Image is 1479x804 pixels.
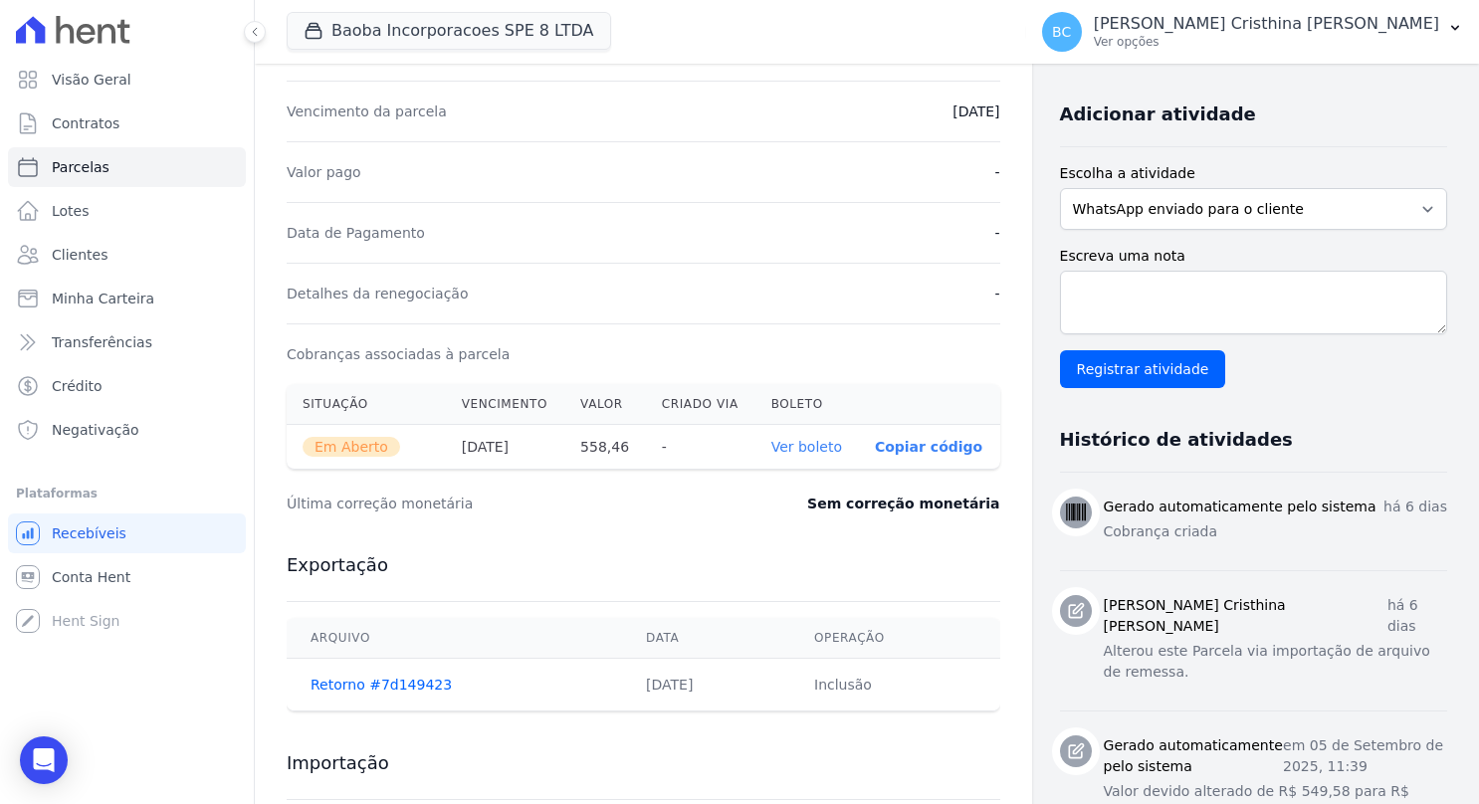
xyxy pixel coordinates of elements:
p: há 6 dias [1387,595,1447,637]
p: Cobrança criada [1104,521,1447,542]
dt: Vencimento da parcela [287,101,447,121]
dt: Cobranças associadas à parcela [287,344,510,364]
td: [DATE] [622,659,790,711]
span: Conta Hent [52,567,130,587]
button: Copiar código [875,439,982,455]
dd: - [994,162,999,182]
h3: Gerado automaticamente pelo sistema [1104,735,1284,777]
span: Clientes [52,245,107,265]
span: Parcelas [52,157,109,177]
a: Crédito [8,366,246,406]
a: Negativação [8,410,246,450]
a: Parcelas [8,147,246,187]
label: Escolha a atividade [1060,163,1447,184]
span: BC [1052,25,1071,39]
a: Recebíveis [8,513,246,553]
div: Open Intercom Messenger [20,736,68,784]
span: Crédito [52,376,103,396]
a: Transferências [8,322,246,362]
span: Minha Carteira [52,289,154,308]
dt: Detalhes da renegociação [287,284,469,303]
span: Visão Geral [52,70,131,90]
th: Criado via [646,384,755,425]
td: Inclusão [790,659,1000,711]
a: Retorno #7d149423 [311,677,452,693]
dt: Data de Pagamento [287,223,425,243]
h3: Importação [287,751,1000,775]
dd: - [994,284,999,303]
dt: Última correção monetária [287,494,709,513]
a: Visão Geral [8,60,246,100]
h3: Gerado automaticamente pelo sistema [1104,497,1376,517]
button: Baoba Incorporacoes SPE 8 LTDA [287,12,611,50]
th: Operação [790,618,1000,659]
span: Lotes [52,201,90,221]
input: Registrar atividade [1060,350,1226,388]
h3: [PERSON_NAME] Cristhina [PERSON_NAME] [1104,595,1387,637]
a: Conta Hent [8,557,246,597]
label: Escreva uma nota [1060,246,1447,267]
h3: Histórico de atividades [1060,428,1293,452]
th: Valor [564,384,646,425]
p: Alterou este Parcela via importação de arquivo de remessa. [1104,641,1447,683]
span: Transferências [52,332,152,352]
th: Boleto [755,384,859,425]
th: Data [622,618,790,659]
span: Contratos [52,113,119,133]
a: Minha Carteira [8,279,246,318]
a: Lotes [8,191,246,231]
th: [DATE] [446,425,564,470]
p: em 05 de Setembro de 2025, 11:39 [1283,735,1447,777]
span: Em Aberto [303,437,400,457]
p: há 6 dias [1383,497,1447,517]
h3: Adicionar atividade [1060,102,1256,126]
p: [PERSON_NAME] Cristhina [PERSON_NAME] [1094,14,1439,34]
div: Plataformas [16,482,238,505]
dd: Sem correção monetária [807,494,999,513]
th: - [646,425,755,470]
th: Vencimento [446,384,564,425]
dd: - [994,223,999,243]
button: BC [PERSON_NAME] Cristhina [PERSON_NAME] Ver opções [1026,4,1479,60]
a: Clientes [8,235,246,275]
h3: Exportação [287,553,1000,577]
p: Ver opções [1094,34,1439,50]
span: Negativação [52,420,139,440]
dt: Valor pago [287,162,361,182]
th: Situação [287,384,446,425]
a: Ver boleto [771,439,842,455]
th: Arquivo [287,618,622,659]
dd: [DATE] [952,101,999,121]
th: 558,46 [564,425,646,470]
a: Contratos [8,103,246,143]
span: Recebíveis [52,523,126,543]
